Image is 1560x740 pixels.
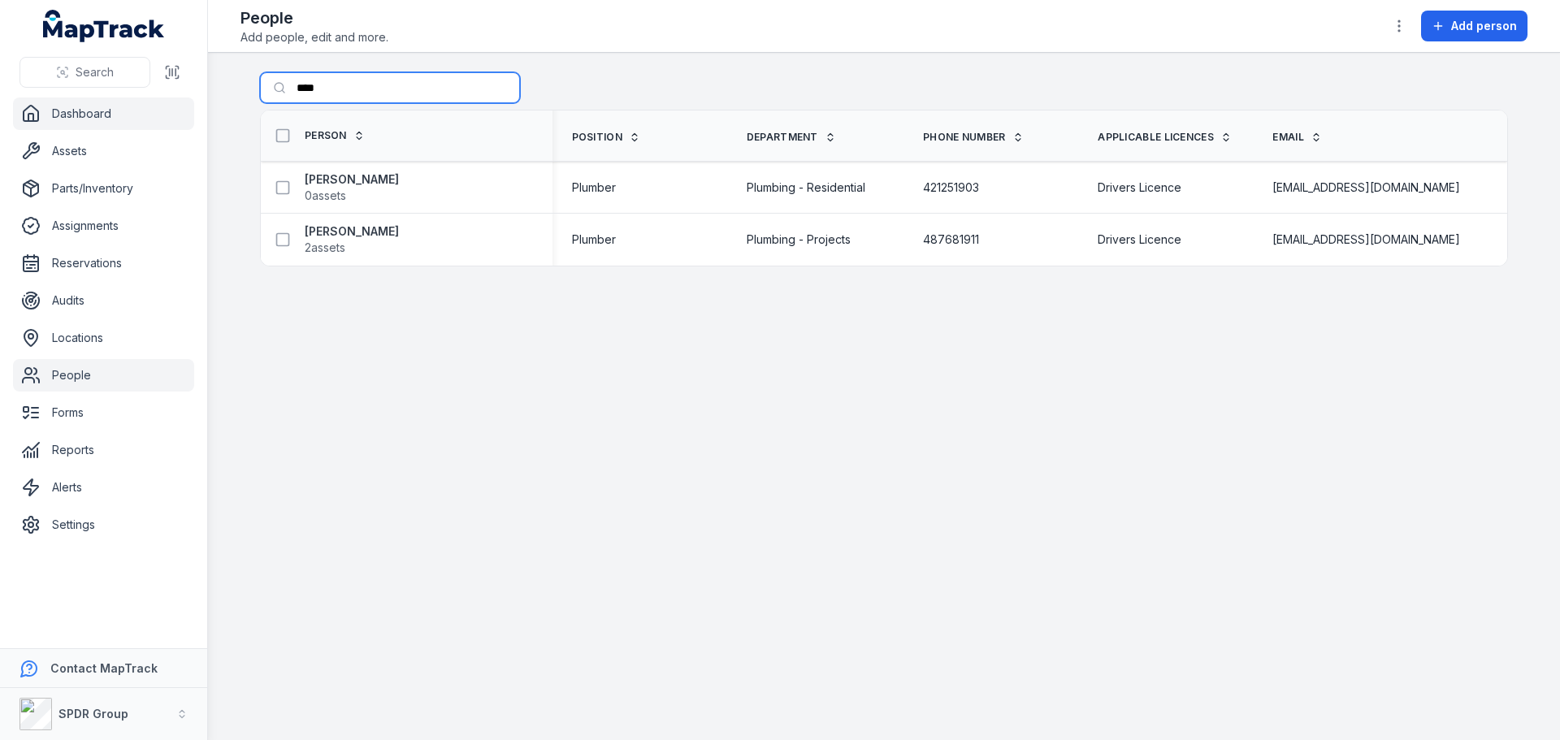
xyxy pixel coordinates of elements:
span: Applicable Licences [1098,131,1214,144]
span: 2 assets [305,240,345,256]
a: Applicable Licences [1098,131,1232,144]
strong: [PERSON_NAME] [305,223,399,240]
a: Dashboard [13,97,194,130]
span: Position [572,131,622,144]
span: Drivers Licence [1098,180,1181,196]
a: Settings [13,508,194,541]
span: Person [305,129,347,142]
a: [PERSON_NAME]2assets [305,223,399,256]
a: Email [1272,131,1322,144]
a: Audits [13,284,194,317]
a: [PERSON_NAME]0assets [305,171,399,204]
span: [EMAIL_ADDRESS][DOMAIN_NAME] [1272,180,1460,196]
span: Drivers Licence [1098,232,1181,248]
a: Reservations [13,247,194,279]
span: Plumber [572,180,616,196]
span: Add person [1451,18,1517,34]
a: MapTrack [43,10,165,42]
span: 421251903 [923,180,979,196]
a: Reports [13,434,194,466]
span: Plumbing - Projects [747,232,851,248]
a: Position [572,131,640,144]
a: Assets [13,135,194,167]
strong: Contact MapTrack [50,661,158,675]
span: Email [1272,131,1304,144]
span: [EMAIL_ADDRESS][DOMAIN_NAME] [1272,232,1460,248]
span: 0 assets [305,188,346,204]
a: Assignments [13,210,194,242]
span: Plumber [572,232,616,248]
a: Alerts [13,471,194,504]
a: Phone Number [923,131,1024,144]
a: Forms [13,396,194,429]
h2: People [240,6,388,29]
span: Phone Number [923,131,1006,144]
span: Add people, edit and more. [240,29,388,45]
strong: [PERSON_NAME] [305,171,399,188]
a: Department [747,131,836,144]
a: Parts/Inventory [13,172,194,205]
button: Add person [1421,11,1527,41]
span: Search [76,64,114,80]
button: Search [19,57,150,88]
span: Plumbing - Residential [747,180,865,196]
strong: SPDR Group [58,707,128,721]
span: 487681911 [923,232,979,248]
span: Department [747,131,818,144]
a: Locations [13,322,194,354]
a: Person [305,129,365,142]
a: People [13,359,194,392]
